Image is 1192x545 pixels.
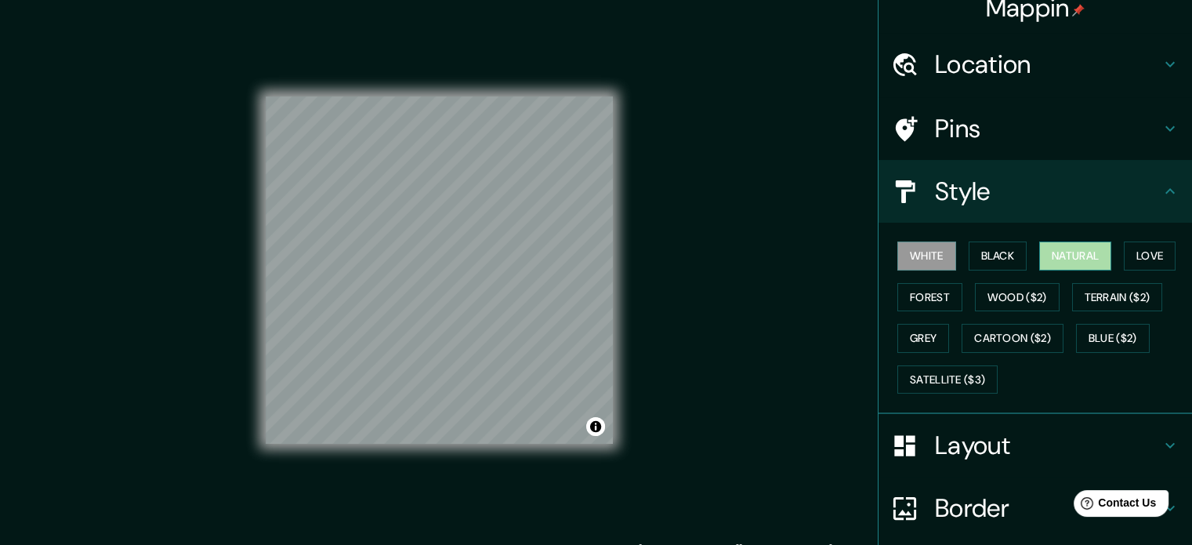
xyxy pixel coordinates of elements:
[897,324,949,353] button: Grey
[879,97,1192,160] div: Pins
[879,160,1192,223] div: Style
[586,417,605,436] button: Toggle attribution
[935,49,1161,80] h4: Location
[935,492,1161,524] h4: Border
[935,113,1161,144] h4: Pins
[879,477,1192,540] div: Border
[1053,484,1175,528] iframe: Help widget launcher
[962,324,1063,353] button: Cartoon ($2)
[266,96,613,444] canvas: Map
[897,242,956,271] button: White
[897,365,998,394] button: Satellite ($3)
[1072,283,1163,312] button: Terrain ($2)
[1072,4,1085,16] img: pin-icon.png
[969,242,1027,271] button: Black
[879,414,1192,477] div: Layout
[935,430,1161,461] h4: Layout
[897,283,962,312] button: Forest
[1039,242,1111,271] button: Natural
[1076,324,1150,353] button: Blue ($2)
[1124,242,1176,271] button: Love
[935,176,1161,207] h4: Style
[975,283,1060,312] button: Wood ($2)
[879,33,1192,96] div: Location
